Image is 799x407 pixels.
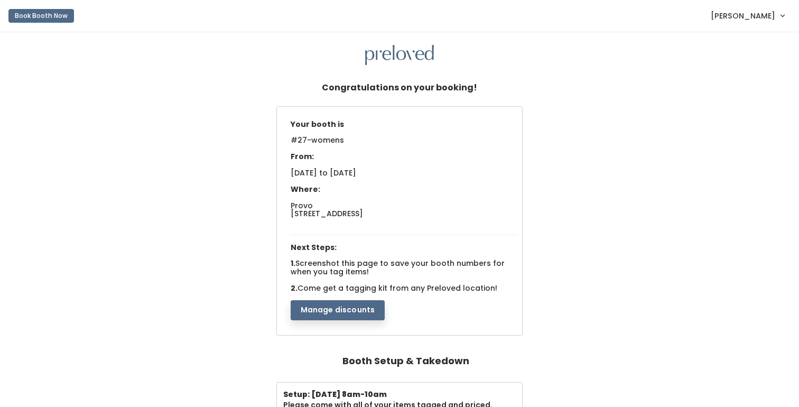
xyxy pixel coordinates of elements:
[711,10,775,22] span: [PERSON_NAME]
[298,283,497,293] span: Come get a tagging kit from any Preloved location!
[283,389,387,400] b: Setup: [DATE] 8am-10am
[322,78,477,98] h5: Congratulations on your booking!
[291,168,356,178] span: [DATE] to [DATE]
[291,119,344,129] span: Your booth is
[291,135,344,152] span: #27-womens
[291,300,385,320] button: Manage discounts
[291,304,385,315] a: Manage discounts
[291,184,320,195] span: Where:
[342,350,469,372] h4: Booth Setup & Takedown
[291,242,337,253] span: Next Steps:
[291,200,363,219] span: Provo [STREET_ADDRESS]
[285,115,523,320] div: 1. 2.
[8,9,74,23] button: Book Booth Now
[700,4,795,27] a: [PERSON_NAME]
[291,258,505,276] span: Screenshot this page to save your booth numbers for when you tag items!
[365,45,434,66] img: preloved logo
[291,151,314,162] span: From:
[8,4,74,27] a: Book Booth Now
